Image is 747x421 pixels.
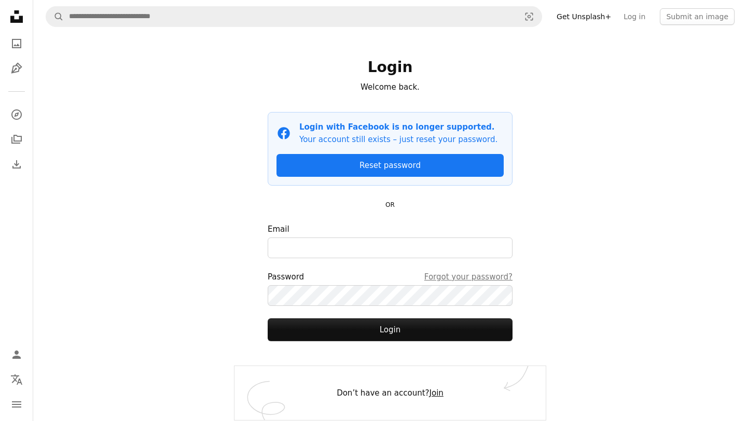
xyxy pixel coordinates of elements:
[430,388,444,398] a: Join
[268,58,513,77] h1: Login
[550,8,617,25] a: Get Unsplash+
[6,104,27,125] a: Explore
[46,6,542,27] form: Find visuals sitewide
[517,7,542,26] button: Visual search
[6,344,27,365] a: Log in / Sign up
[6,394,27,415] button: Menu
[299,133,497,146] p: Your account still exists – just reset your password.
[268,285,513,306] input: PasswordForgot your password?
[6,369,27,390] button: Language
[299,121,497,133] p: Login with Facebook is no longer supported.
[385,201,395,208] small: OR
[276,154,504,177] a: Reset password
[6,33,27,54] a: Photos
[268,223,513,258] label: Email
[6,129,27,150] a: Collections
[46,7,64,26] button: Search Unsplash
[660,8,735,25] button: Submit an image
[6,154,27,175] a: Download History
[424,271,513,283] a: Forgot your password?
[268,318,513,341] button: Login
[268,271,513,283] div: Password
[268,237,513,258] input: Email
[6,6,27,29] a: Home — Unsplash
[234,366,546,420] div: Don’t have an account?
[6,58,27,79] a: Illustrations
[268,81,513,93] p: Welcome back.
[617,8,652,25] a: Log in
